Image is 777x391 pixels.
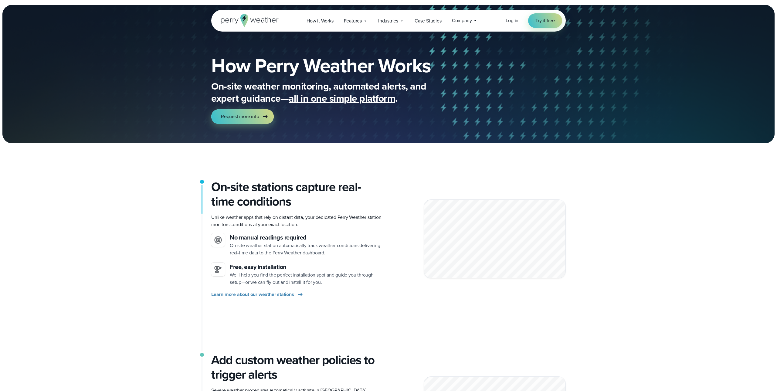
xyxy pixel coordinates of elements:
span: Company [452,17,472,24]
a: Try it free [528,13,562,28]
h3: No manual readings required [230,233,384,242]
a: Learn more about our weather stations [211,291,304,298]
a: Log in [506,17,518,24]
a: Case Studies [409,15,447,27]
p: Unlike weather apps that rely on distant data, your dedicated Perry Weather station monitors cond... [211,214,384,228]
span: Case Studies [415,17,442,25]
span: Try it free [535,17,555,24]
p: On-site weather station automatically track weather conditions delivering real-time data to the P... [230,242,384,257]
span: Learn more about our weather stations [211,291,294,298]
h2: On-site stations capture real-time conditions [211,180,384,209]
h3: Free, easy installation [230,263,384,271]
h3: Add custom weather policies to trigger alerts [211,353,384,382]
a: Request more info [211,109,274,124]
span: How it Works [307,17,334,25]
h1: How Perry Weather Works [211,56,475,75]
p: On-site weather monitoring, automated alerts, and expert guidance— . [211,80,454,104]
span: Request more info [221,113,259,120]
a: How it Works [301,15,339,27]
span: all in one simple platform [289,91,395,106]
p: We’ll help you find the perfect installation spot and guide you through setup—or we can fly out a... [230,271,384,286]
span: Industries [378,17,398,25]
span: Features [344,17,362,25]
